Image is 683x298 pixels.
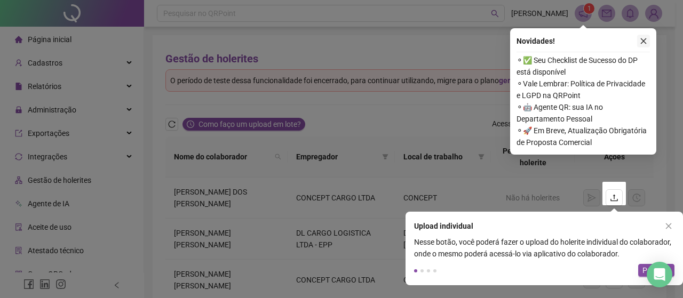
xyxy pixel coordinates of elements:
[414,220,663,232] div: Upload individual
[665,222,672,230] span: close
[663,220,674,232] button: close
[610,194,618,202] span: upload
[517,54,650,78] span: ⚬ ✅ Seu Checklist de Sucesso do DP está disponível
[517,78,650,101] span: ⚬ Vale Lembrar: Política de Privacidade e LGPD na QRPoint
[517,35,555,47] span: Novidades !
[517,125,650,148] span: ⚬ 🚀 Em Breve, Atualização Obrigatória de Proposta Comercial
[406,236,683,260] div: Nesse botão, você poderá fazer o upload do holerite individual do colaborador, onde o mesmo poder...
[638,264,674,277] button: Próximo
[647,262,672,287] div: Open Intercom Messenger
[642,264,670,276] span: Próximo
[640,37,647,45] span: close
[517,101,650,125] span: ⚬ 🤖 Agente QR: sua IA no Departamento Pessoal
